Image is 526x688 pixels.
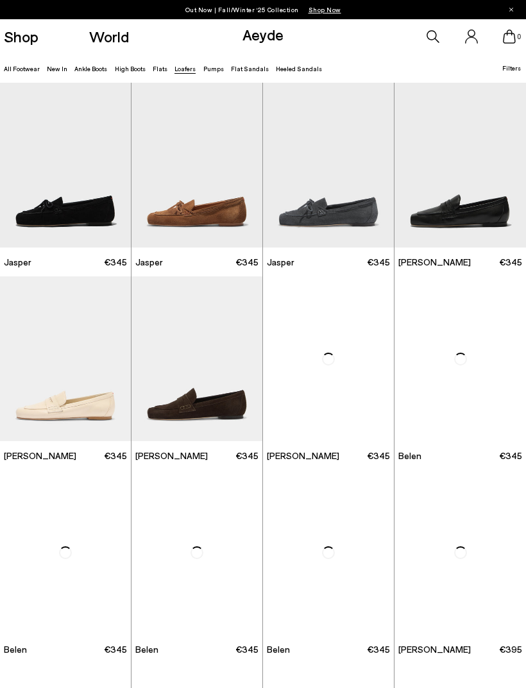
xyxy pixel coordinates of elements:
img: Belen Tassel Loafers [394,276,526,441]
img: Jasper Moccasin Loafers [131,83,262,248]
a: Jasper €345 [263,248,394,276]
a: Shop [4,29,38,44]
span: Jasper [4,256,31,269]
span: [PERSON_NAME] [398,256,471,269]
a: Belen €345 [394,441,526,470]
a: [PERSON_NAME] €395 [394,635,526,664]
span: [PERSON_NAME] [398,643,471,656]
a: [PERSON_NAME] €345 [263,441,394,470]
img: Leon Loafers [394,470,526,635]
span: €345 [104,256,127,269]
img: Lana Suede Loafers [131,276,262,441]
span: Jasper [267,256,294,269]
span: €345 [499,256,522,269]
span: €345 [367,643,390,656]
span: Filters [502,64,521,72]
a: New In [47,65,67,72]
span: €345 [235,256,259,269]
span: [PERSON_NAME] [267,449,339,462]
a: World [89,29,129,44]
a: [PERSON_NAME] €345 [394,248,526,276]
img: Jasper Moccasin Loafers [263,83,394,248]
a: All Footwear [4,65,40,72]
span: Belen [267,643,290,656]
a: Loafers [174,65,196,72]
span: Belen [135,643,158,656]
span: Belen [4,643,27,656]
a: [PERSON_NAME] €345 [131,441,262,470]
a: Belen €345 [263,635,394,664]
a: Flats [153,65,167,72]
a: Flat Sandals [231,65,269,72]
span: Navigate to /collections/new-in [309,6,341,13]
img: Belen Tassel Loafers [263,470,394,635]
span: €345 [104,643,127,656]
a: 0 [503,29,516,44]
span: €345 [367,256,390,269]
a: High Boots [115,65,146,72]
span: [PERSON_NAME] [135,449,208,462]
span: [PERSON_NAME] [4,449,76,462]
span: Jasper [135,256,163,269]
a: Aeyde [242,25,284,44]
span: €345 [367,449,390,462]
img: Lana Moccasin Loafers [394,83,526,248]
span: €345 [499,449,522,462]
a: Pumps [203,65,224,72]
span: €345 [235,643,259,656]
img: Lana Suede Loafers [263,276,394,441]
span: €345 [235,449,259,462]
p: Out Now | Fall/Winter ‘25 Collection [185,3,341,16]
span: 0 [516,33,522,40]
img: Belen Tassel Loafers [131,470,262,635]
span: €395 [499,643,522,656]
a: Belen €345 [131,635,262,664]
a: Ankle Boots [74,65,107,72]
a: Jasper €345 [131,248,262,276]
a: Heeled Sandals [276,65,322,72]
span: Belen [398,449,421,462]
span: €345 [104,449,127,462]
